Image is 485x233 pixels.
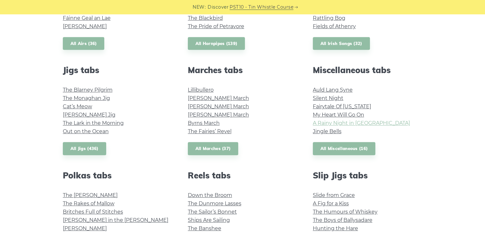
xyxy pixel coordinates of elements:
a: A Fig for a Kiss [313,200,349,207]
a: The Humours of Whiskey [313,209,378,215]
a: The Dunmore Lasses [188,200,241,207]
a: Fields of Athenry [313,23,356,29]
a: The Lark in the Morning [63,120,124,126]
a: [PERSON_NAME] March [188,95,249,101]
a: The Blarney Pilgrim [63,87,113,93]
a: [PERSON_NAME] March [188,112,249,118]
h2: Slip Jigs tabs [313,170,423,180]
a: The Fairies’ Revel [188,128,231,134]
a: [PERSON_NAME] March [188,103,249,109]
a: The Sailor’s Bonnet [188,209,237,215]
a: Cat’s Meow [63,103,92,109]
a: Ships Are Sailing [188,217,230,223]
a: Jingle Bells [313,128,342,134]
a: The Boys of Ballysadare [313,217,372,223]
a: All Miscellaneous (16) [313,142,376,155]
a: All Hornpipes (139) [188,37,245,50]
a: All Airs (36) [63,37,105,50]
a: All Marches (37) [188,142,239,155]
a: [PERSON_NAME] in the [PERSON_NAME] [63,217,168,223]
a: Auld Lang Syne [313,87,353,93]
h2: Miscellaneous tabs [313,65,423,75]
a: A Rainy Night in [GEOGRAPHIC_DATA] [313,120,410,126]
a: Slide from Grace [313,192,355,198]
a: Silent Night [313,95,343,101]
a: The Rakes of Mallow [63,200,114,207]
a: Britches Full of Stitches [63,209,123,215]
a: The Monaghan Jig [63,95,110,101]
a: Rattling Bog [313,15,345,21]
a: All Jigs (436) [63,142,106,155]
a: Down the Broom [188,192,232,198]
a: The [PERSON_NAME] [63,192,118,198]
a: Out on the Ocean [63,128,109,134]
h2: Reels tabs [188,170,298,180]
a: Fáinne Geal an Lae [63,15,111,21]
span: NEW: [193,4,206,11]
h2: Jigs tabs [63,65,173,75]
a: [PERSON_NAME] [63,23,107,29]
a: Byrns March [188,120,220,126]
a: Lillibullero [188,87,214,93]
span: Discover [208,4,229,11]
a: My Heart Will Go On [313,112,364,118]
h2: Marches tabs [188,65,298,75]
a: Fairytale Of [US_STATE] [313,103,371,109]
a: [PERSON_NAME] Jig [63,112,115,118]
a: All Irish Songs (32) [313,37,370,50]
a: The Blackbird [188,15,223,21]
a: The Pride of Petravore [188,23,244,29]
a: Hunting the Hare [313,225,358,231]
a: [PERSON_NAME] [63,225,107,231]
a: The Banshee [188,225,221,231]
a: PST10 - Tin Whistle Course [230,4,293,11]
h2: Polkas tabs [63,170,173,180]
